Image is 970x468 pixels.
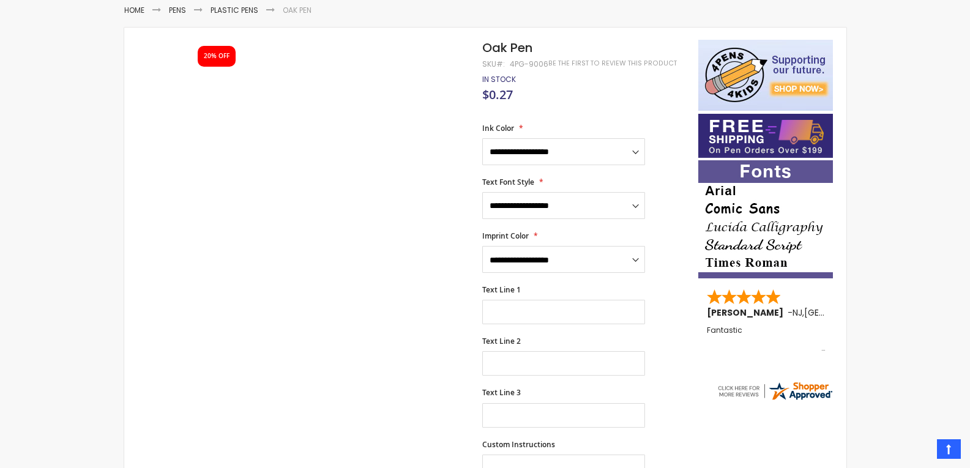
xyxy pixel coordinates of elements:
[482,439,555,450] span: Custom Instructions
[169,5,186,15] a: Pens
[548,59,677,68] a: Be the first to review this product
[482,74,516,84] span: In stock
[482,231,529,241] span: Imprint Color
[510,59,548,69] div: 4PG-9006
[707,326,826,352] div: Fantastic
[716,394,834,404] a: 4pens.com certificate URL
[211,5,258,15] a: Plastic Pens
[482,75,516,84] div: Availability
[869,435,970,468] iframe: Google Customer Reviews
[482,177,534,187] span: Text Font Style
[124,5,144,15] a: Home
[793,306,802,319] span: NJ
[482,284,521,295] span: Text Line 1
[804,306,894,319] span: [GEOGRAPHIC_DATA]
[707,306,788,319] span: [PERSON_NAME]
[698,160,833,278] img: font-personalization-examples
[283,6,312,15] li: Oak Pen
[482,86,513,103] span: $0.27
[698,40,833,111] img: 4pens 4 kids
[482,387,521,398] span: Text Line 3
[788,306,894,319] span: - ,
[204,52,229,61] div: 20% OFF
[482,123,514,133] span: Ink Color
[482,39,532,56] span: Oak Pen
[482,59,505,69] strong: SKU
[716,380,834,402] img: 4pens.com widget logo
[482,336,521,346] span: Text Line 2
[698,114,833,158] img: Free shipping on orders over $199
